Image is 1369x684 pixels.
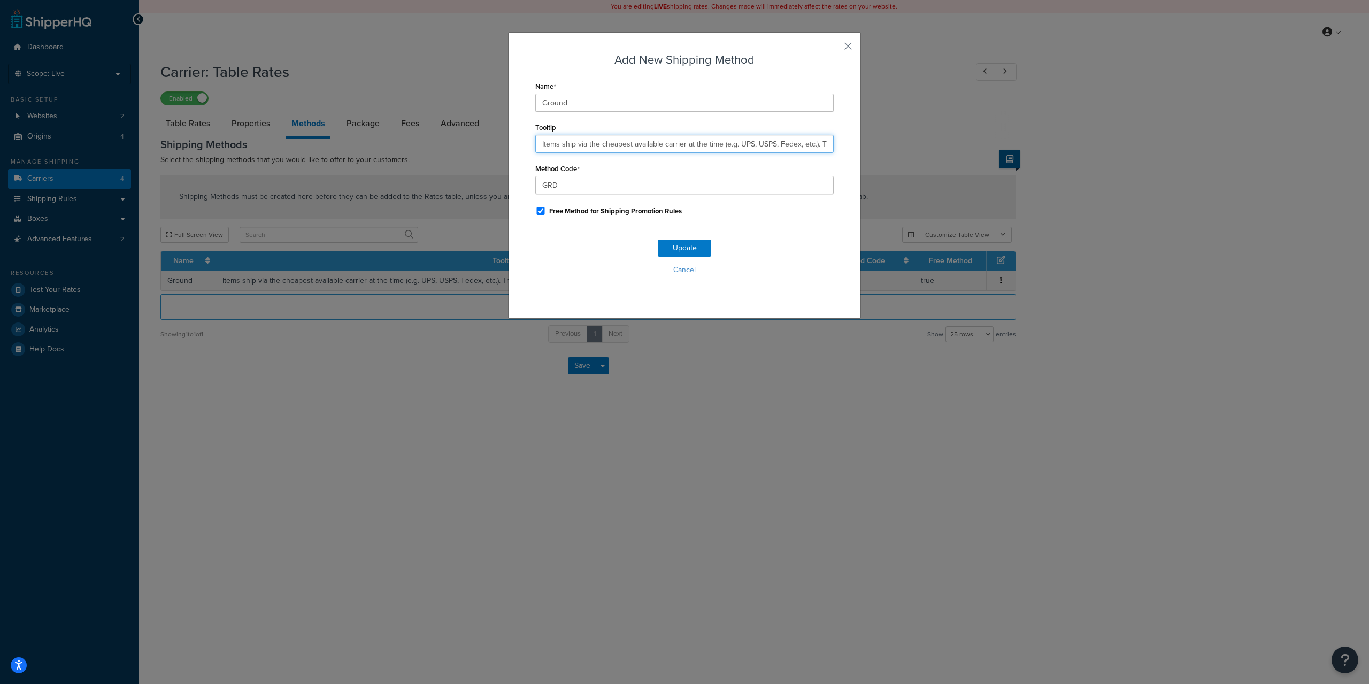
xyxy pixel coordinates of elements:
[535,51,834,68] h3: Add New Shipping Method
[658,240,711,257] button: Update
[535,165,580,173] label: Method Code
[535,262,834,278] button: Cancel
[549,206,682,216] label: Free Method for Shipping Promotion Rules
[535,124,556,132] label: Tooltip
[535,82,556,91] label: Name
